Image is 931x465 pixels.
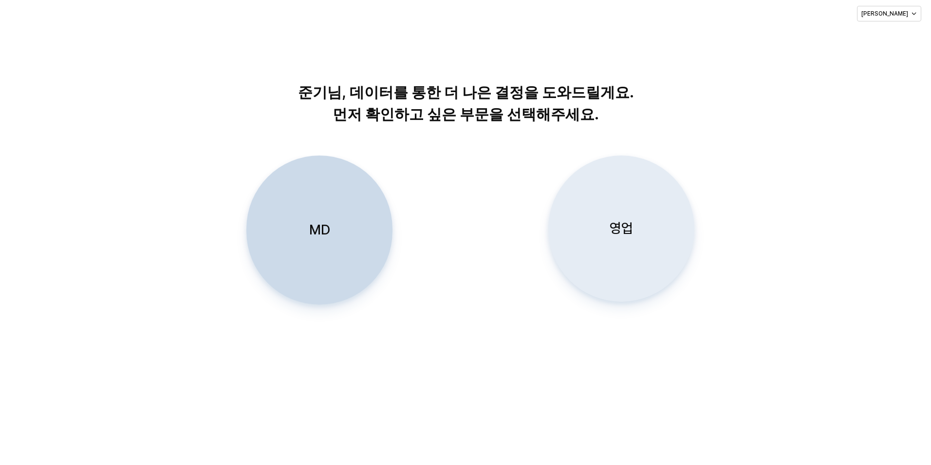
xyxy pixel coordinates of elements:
[857,6,921,21] button: [PERSON_NAME]
[217,81,714,125] p: 준기님, 데이터를 통한 더 나은 결정을 도와드릴게요. 먼저 확인하고 싶은 부문을 선택해주세요.
[309,221,330,239] p: MD
[548,155,694,302] button: 영업
[246,155,392,305] button: MD
[861,10,908,18] p: [PERSON_NAME]
[610,219,633,237] p: 영업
